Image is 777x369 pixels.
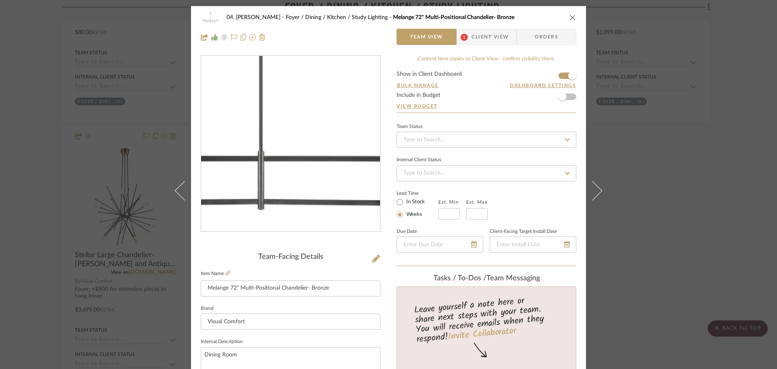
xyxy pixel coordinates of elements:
[397,165,576,181] input: Type to Search…
[397,132,576,148] input: Type to Search…
[490,230,557,234] label: Client-Facing Target Install Date
[393,15,514,20] span: Melange 72" Multi-Positional Chandelier- Bronze
[201,307,214,311] label: Brand
[201,253,380,262] div: Team-Facing Details
[201,314,380,330] input: Enter Brand
[569,14,576,21] button: close
[259,34,265,41] img: Remove from project
[286,15,393,20] span: Foyer / Dining / Kitchen / Study Lighting
[201,9,220,26] img: 57d912ed-774c-4649-9475-1fc47f58fc48_48x40.jpg
[433,275,486,282] span: Tasks / To-Dos /
[397,237,483,253] input: Enter Due Date
[397,55,576,63] div: Content here copies to Client View - confirm visibility there.
[410,29,443,45] span: Team View
[201,270,230,277] label: Item Name
[510,82,576,89] button: Dashboard Settings
[461,34,468,41] span: 1
[397,190,438,197] label: Lead Time
[397,274,576,283] div: team Messaging
[397,158,441,162] div: Internal Client Status
[466,199,488,205] label: Est. Max
[448,324,517,344] a: Invite Collaborator
[201,56,380,232] div: 0
[397,125,422,129] div: Team Status
[397,82,439,89] button: Bulk Manage
[438,199,459,205] label: Est. Min
[397,197,438,220] mat-radio-group: Select item type
[397,230,417,234] label: Due Date
[405,198,425,206] label: In Stock
[526,29,567,45] span: Orders
[201,280,380,296] input: Enter Item Name
[490,237,576,253] input: Enter Install Date
[201,340,243,344] label: Internal Description
[397,103,576,109] a: View Budget
[396,292,577,346] div: Leave yourself a note here or share next steps with your team. You will receive emails when they ...
[471,29,509,45] span: Client View
[227,15,286,20] span: 04. [PERSON_NAME]
[405,211,422,218] label: Weeks
[203,56,378,232] img: 57d912ed-774c-4649-9475-1fc47f58fc48_436x436.jpg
